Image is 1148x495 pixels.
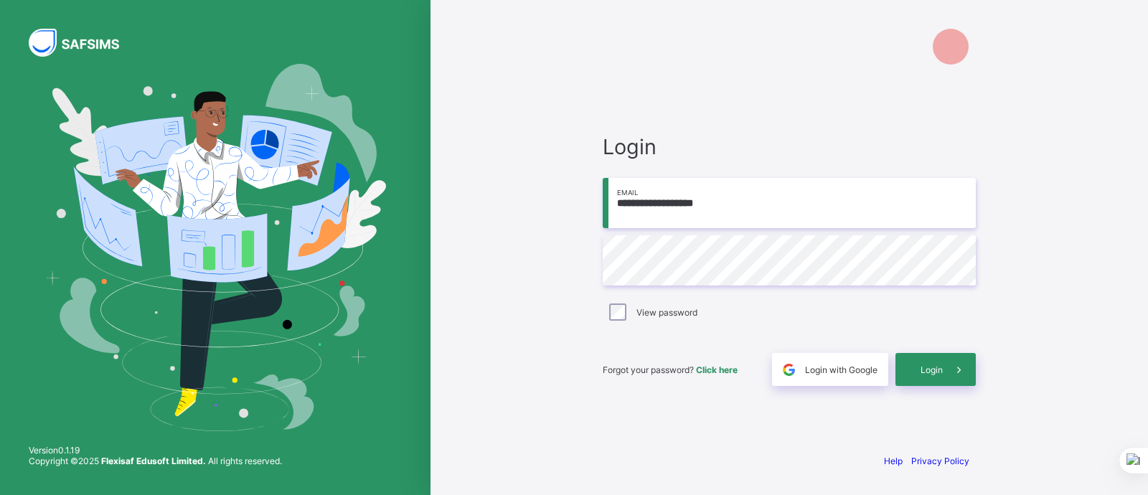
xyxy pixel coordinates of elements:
[44,64,386,431] img: Hero Image
[921,364,943,375] span: Login
[781,362,797,378] img: google.396cfc9801f0270233282035f929180a.svg
[884,456,903,466] a: Help
[696,364,738,375] a: Click here
[603,134,976,159] span: Login
[805,364,878,375] span: Login with Google
[29,456,282,466] span: Copyright © 2025 All rights reserved.
[636,307,697,318] label: View password
[911,456,969,466] a: Privacy Policy
[101,456,206,466] strong: Flexisaf Edusoft Limited.
[29,29,136,57] img: SAFSIMS Logo
[29,445,282,456] span: Version 0.1.19
[603,364,738,375] span: Forgot your password?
